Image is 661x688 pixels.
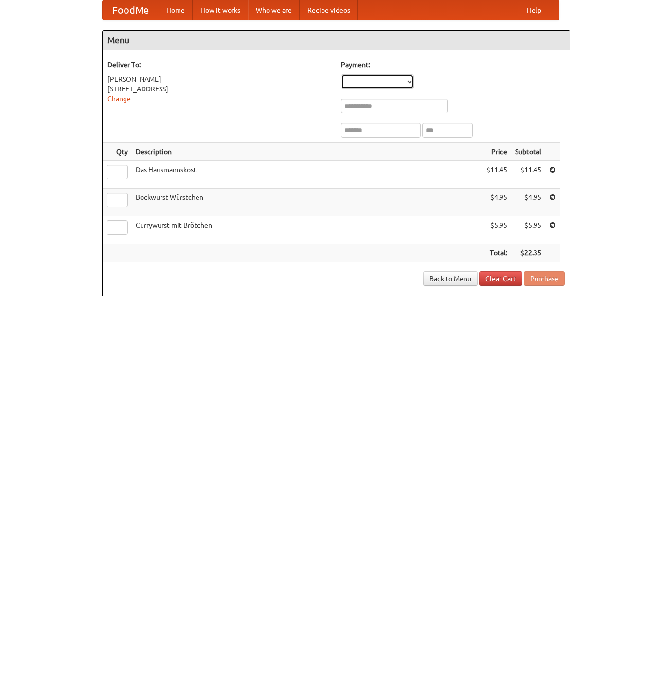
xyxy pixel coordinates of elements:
[482,244,511,262] th: Total:
[193,0,248,20] a: How it works
[519,0,549,20] a: Help
[132,161,482,189] td: Das Hausmannskost
[107,95,131,103] a: Change
[511,161,545,189] td: $11.45
[482,216,511,244] td: $5.95
[479,271,522,286] a: Clear Cart
[341,60,565,70] h5: Payment:
[300,0,358,20] a: Recipe videos
[524,271,565,286] button: Purchase
[159,0,193,20] a: Home
[132,189,482,216] td: Bockwurst Würstchen
[132,216,482,244] td: Currywurst mit Brötchen
[511,143,545,161] th: Subtotal
[511,216,545,244] td: $5.95
[482,143,511,161] th: Price
[103,143,132,161] th: Qty
[107,74,331,84] div: [PERSON_NAME]
[132,143,482,161] th: Description
[511,189,545,216] td: $4.95
[482,161,511,189] td: $11.45
[511,244,545,262] th: $22.35
[248,0,300,20] a: Who we are
[103,31,570,50] h4: Menu
[107,60,331,70] h5: Deliver To:
[107,84,331,94] div: [STREET_ADDRESS]
[423,271,478,286] a: Back to Menu
[482,189,511,216] td: $4.95
[103,0,159,20] a: FoodMe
